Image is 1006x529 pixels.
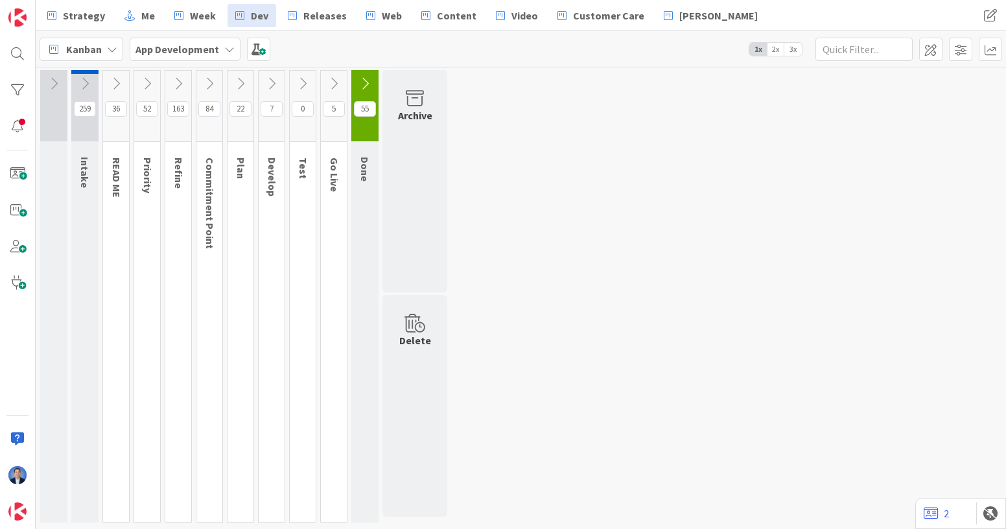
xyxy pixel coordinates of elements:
[66,41,102,57] span: Kanban
[8,502,27,521] img: avatar
[251,8,268,23] span: Dev
[414,4,484,27] a: Content
[749,43,767,56] span: 1x
[303,8,347,23] span: Releases
[297,158,310,179] span: Test
[110,158,123,198] span: READ ME
[573,8,644,23] span: Customer Care
[63,8,105,23] span: Strategy
[8,466,27,484] img: DP
[511,8,538,23] span: Video
[141,8,155,23] span: Me
[656,4,766,27] a: [PERSON_NAME]
[235,158,248,179] span: Plan
[437,8,476,23] span: Content
[767,43,784,56] span: 2x
[229,101,251,117] span: 22
[398,108,432,123] div: Archive
[679,8,758,23] span: [PERSON_NAME]
[8,8,27,27] img: Visit kanbanzone.com
[358,4,410,27] a: Web
[74,101,96,117] span: 259
[261,101,283,117] span: 7
[382,8,402,23] span: Web
[105,101,127,117] span: 36
[323,101,345,117] span: 5
[924,506,949,521] a: 2
[784,43,802,56] span: 3x
[190,8,216,23] span: Week
[167,4,224,27] a: Week
[117,4,163,27] a: Me
[550,4,652,27] a: Customer Care
[167,101,189,117] span: 163
[141,158,154,193] span: Priority
[136,101,158,117] span: 52
[204,158,216,249] span: Commitment Point
[172,158,185,189] span: Refine
[198,101,220,117] span: 84
[328,158,341,192] span: Go Live
[266,158,279,196] span: Develop
[354,101,376,117] span: 55
[399,333,431,348] div: Delete
[815,38,913,61] input: Quick Filter...
[292,101,314,117] span: 0
[135,43,219,56] b: App Development
[358,157,371,182] span: Done
[280,4,355,27] a: Releases
[78,157,91,188] span: Intake
[488,4,546,27] a: Video
[40,4,113,27] a: Strategy
[228,4,276,27] a: Dev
